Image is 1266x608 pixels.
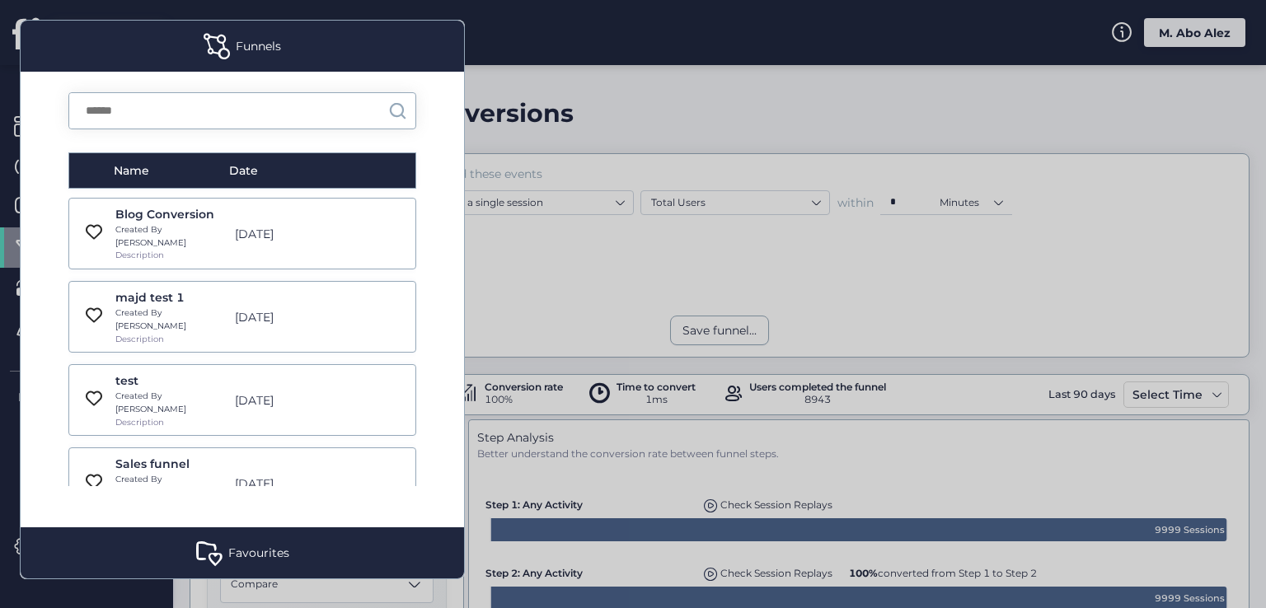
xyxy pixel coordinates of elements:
div: test [115,372,226,390]
div: Description [115,249,161,262]
div: Date [229,161,354,180]
div: Created By [PERSON_NAME] [115,390,226,415]
div: Funnels [236,37,281,55]
div: [DATE] [227,225,344,243]
div: Description [115,416,161,429]
div: Created By [PERSON_NAME] [115,223,226,249]
div: Favourites [228,544,289,562]
div: Funnels [21,21,464,72]
div: Description [115,333,161,346]
div: Blog Conversion [115,205,226,223]
div: Created By [PERSON_NAME] [115,473,226,498]
div: Created By [PERSON_NAME] [115,306,226,332]
div: Sales funnel [115,455,226,473]
div: [DATE] [227,475,344,493]
div: Favourites [21,527,464,578]
div: [DATE] [227,391,344,409]
div: Name [114,161,228,180]
div: majd test 1 [115,288,226,306]
div: [DATE] [227,308,344,326]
